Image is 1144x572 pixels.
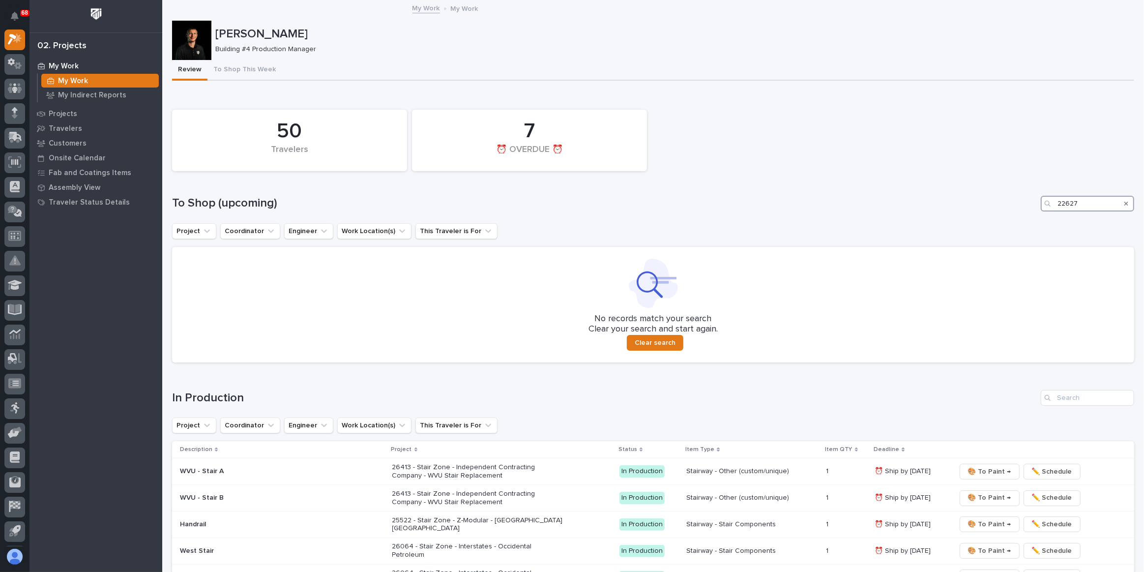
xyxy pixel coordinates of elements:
[415,418,498,433] button: This Traveler is For
[412,2,440,13] a: My Work
[429,145,630,165] div: ⏰ OVERDUE ⏰
[29,165,162,180] a: Fab and Coatings Items
[172,511,1134,538] tr: Handrail25522 - Stair Zone - Z-Modular - [GEOGRAPHIC_DATA] [GEOGRAPHIC_DATA]In ProductionStairway...
[391,444,412,455] p: Project
[49,198,130,207] p: Traveler Status Details
[220,418,280,433] button: Coordinator
[875,545,933,555] p: ⏰ Ship by [DATE]
[49,62,79,71] p: My Work
[1032,518,1072,530] span: ✏️ Schedule
[619,465,665,478] div: In Production
[49,110,77,119] p: Projects
[874,444,899,455] p: Deadline
[451,2,478,13] p: My Work
[184,314,1122,325] p: No records match your search
[49,169,131,178] p: Fab and Coatings Items
[960,543,1020,559] button: 🎨 To Paint →
[826,492,831,502] p: 1
[825,444,852,455] p: Item QTY
[1032,466,1072,478] span: ✏️ Schedule
[619,545,665,557] div: In Production
[968,518,1011,530] span: 🎨 To Paint →
[172,538,1134,564] tr: West Stair26064 - Stair Zone - Interstates - Occidental PetroleumIn ProductionStairway - Stair Co...
[1041,196,1134,211] input: Search
[172,60,207,81] button: Review
[180,467,352,476] p: WVU - Stair A
[29,121,162,136] a: Travelers
[392,463,564,480] p: 26413 - Stair Zone - Independent Contracting Company - WVU Stair Replacement
[29,151,162,165] a: Onsite Calendar
[337,223,411,239] button: Work Location(s)
[686,547,818,555] p: Stairway - Stair Components
[87,5,105,23] img: Workspace Logo
[215,45,1126,54] p: Building #4 Production Manager
[172,223,216,239] button: Project
[618,444,637,455] p: Status
[960,464,1020,480] button: 🎨 To Paint →
[1032,492,1072,504] span: ✏️ Schedule
[429,119,630,144] div: 7
[1024,464,1081,480] button: ✏️ Schedule
[58,77,88,86] p: My Work
[172,485,1134,512] tr: WVU - Stair B26413 - Stair Zone - Independent Contracting Company - WVU Stair ReplacementIn Produ...
[875,465,933,476] p: ⏰ Ship by [DATE]
[284,223,333,239] button: Engineer
[588,324,718,335] p: Clear your search and start again.
[826,518,831,529] p: 1
[172,458,1134,485] tr: WVU - Stair A26413 - Stair Zone - Independent Contracting Company - WVU Stair ReplacementIn Produ...
[172,196,1037,211] h1: To Shop (upcoming)
[875,492,933,502] p: ⏰ Ship by [DATE]
[826,465,831,476] p: 1
[875,518,933,529] p: ⏰ Ship by [DATE]
[619,492,665,504] div: In Production
[38,88,162,102] a: My Indirect Reports
[37,41,87,52] div: 02. Projects
[49,124,82,133] p: Travelers
[337,418,411,433] button: Work Location(s)
[58,91,126,100] p: My Indirect Reports
[968,545,1011,557] span: 🎨 To Paint →
[392,490,564,507] p: 26413 - Stair Zone - Independent Contracting Company - WVU Stair Replacement
[1032,545,1072,557] span: ✏️ Schedule
[172,391,1037,405] h1: In Production
[180,444,212,455] p: Description
[189,119,390,144] div: 50
[1024,516,1081,532] button: ✏️ Schedule
[220,223,280,239] button: Coordinator
[207,60,282,81] button: To Shop This Week
[172,418,216,433] button: Project
[180,547,352,555] p: West Stair
[619,518,665,531] div: In Production
[392,542,564,559] p: 26064 - Stair Zone - Interstates - Occidental Petroleum
[392,516,564,533] p: 25522 - Stair Zone - Z-Modular - [GEOGRAPHIC_DATA] [GEOGRAPHIC_DATA]
[826,545,831,555] p: 1
[215,27,1130,41] p: [PERSON_NAME]
[1024,543,1081,559] button: ✏️ Schedule
[12,12,25,28] div: Notifications68
[284,418,333,433] button: Engineer
[49,183,100,192] p: Assembly View
[627,335,683,351] button: Clear search
[4,546,25,567] button: users-avatar
[1041,390,1134,406] input: Search
[38,74,162,88] a: My Work
[29,195,162,210] a: Traveler Status Details
[960,516,1020,532] button: 🎨 To Paint →
[1024,490,1081,506] button: ✏️ Schedule
[685,444,714,455] p: Item Type
[415,223,498,239] button: This Traveler is For
[968,492,1011,504] span: 🎨 To Paint →
[49,139,87,148] p: Customers
[189,145,390,165] div: Travelers
[686,520,818,529] p: Stairway - Stair Components
[22,9,28,16] p: 68
[968,466,1011,478] span: 🎨 To Paint →
[29,136,162,151] a: Customers
[180,494,352,502] p: WVU - Stair B
[686,467,818,476] p: Stairway - Other (custom/unique)
[686,494,818,502] p: Stairway - Other (custom/unique)
[960,490,1020,506] button: 🎨 To Paint →
[4,6,25,27] button: Notifications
